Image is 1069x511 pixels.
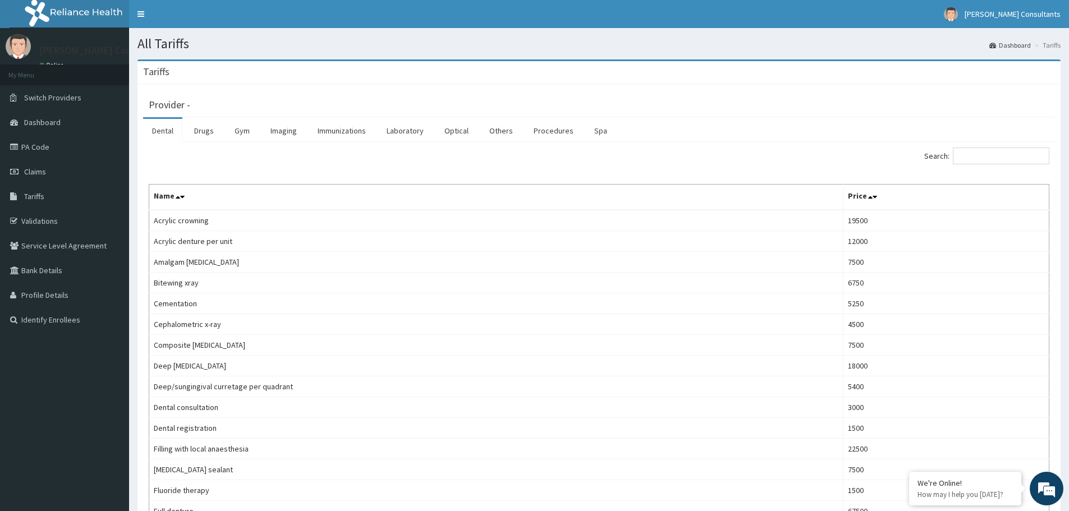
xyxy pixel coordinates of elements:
[149,480,843,501] td: Fluoride therapy
[843,252,1049,273] td: 7500
[143,67,169,77] h3: Tariffs
[480,119,522,142] a: Others
[39,45,168,56] p: [PERSON_NAME] Consultants
[143,119,182,142] a: Dental
[917,478,1013,488] div: We're Online!
[149,356,843,376] td: Deep [MEDICAL_DATA]
[843,397,1049,418] td: 3000
[378,119,433,142] a: Laboratory
[149,293,843,314] td: Cementation
[149,185,843,210] th: Name
[149,376,843,397] td: Deep/sungingival curretage per quadrant
[149,418,843,439] td: Dental registration
[149,100,190,110] h3: Provider -
[843,185,1049,210] th: Price
[149,210,843,231] td: Acrylic crowning
[585,119,616,142] a: Spa
[185,119,223,142] a: Drugs
[843,480,1049,501] td: 1500
[39,61,66,69] a: Online
[149,314,843,335] td: Cephalometric x-ray
[149,397,843,418] td: Dental consultation
[149,231,843,252] td: Acrylic denture per unit
[917,490,1013,499] p: How may I help you today?
[843,376,1049,397] td: 5400
[24,191,44,201] span: Tariffs
[6,34,31,59] img: User Image
[843,335,1049,356] td: 7500
[261,119,306,142] a: Imaging
[843,439,1049,459] td: 22500
[226,119,259,142] a: Gym
[149,459,843,480] td: [MEDICAL_DATA] sealant
[989,40,1031,50] a: Dashboard
[843,356,1049,376] td: 18000
[435,119,478,142] a: Optical
[965,9,1061,19] span: [PERSON_NAME] Consultants
[953,148,1049,164] input: Search:
[149,273,843,293] td: Bitewing xray
[843,231,1049,252] td: 12000
[149,335,843,356] td: Composite [MEDICAL_DATA]
[1032,40,1061,50] li: Tariffs
[137,36,1061,51] h1: All Tariffs
[309,119,375,142] a: Immunizations
[24,117,61,127] span: Dashboard
[24,93,81,103] span: Switch Providers
[149,439,843,459] td: Filling with local anaesthesia
[924,148,1049,164] label: Search:
[843,210,1049,231] td: 19500
[843,459,1049,480] td: 7500
[149,252,843,273] td: Amalgam [MEDICAL_DATA]
[525,119,582,142] a: Procedures
[944,7,958,21] img: User Image
[843,273,1049,293] td: 6750
[24,167,46,177] span: Claims
[843,293,1049,314] td: 5250
[843,418,1049,439] td: 1500
[843,314,1049,335] td: 4500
